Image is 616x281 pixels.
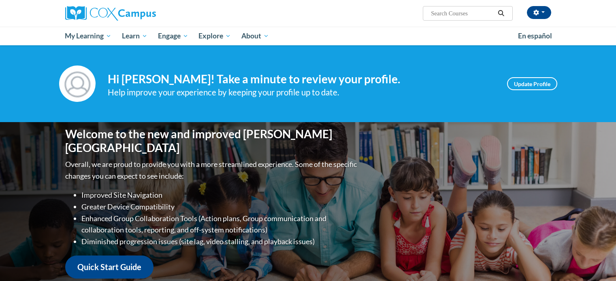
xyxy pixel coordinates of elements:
[59,65,96,102] img: Profile Image
[513,27,557,44] a: En español
[108,72,495,86] h4: Hi [PERSON_NAME]! Take a minute to review your profile.
[430,8,495,18] input: Search Courses
[193,27,236,45] a: Explore
[198,31,231,41] span: Explore
[236,27,274,45] a: About
[65,6,156,21] img: Cox Campus
[495,8,507,18] button: Search
[158,31,188,41] span: Engage
[108,86,495,99] div: Help improve your experience by keeping your profile up to date.
[65,256,153,279] a: Quick Start Guide
[65,6,219,21] a: Cox Campus
[60,27,117,45] a: My Learning
[81,236,359,247] li: Diminished progression issues (site lag, video stalling, and playback issues)
[584,249,610,275] iframe: Button to launch messaging window
[53,27,563,45] div: Main menu
[241,31,269,41] span: About
[153,27,194,45] a: Engage
[65,31,111,41] span: My Learning
[507,77,557,90] a: Update Profile
[65,127,359,154] h1: Welcome to the new and improved [PERSON_NAME][GEOGRAPHIC_DATA]
[527,6,551,19] button: Account Settings
[122,31,147,41] span: Learn
[117,27,153,45] a: Learn
[65,158,359,182] p: Overall, we are proud to provide you with a more streamlined experience. Some of the specific cha...
[81,213,359,236] li: Enhanced Group Collaboration Tools (Action plans, Group communication and collaboration tools, re...
[81,201,359,213] li: Greater Device Compatibility
[81,189,359,201] li: Improved Site Navigation
[518,32,552,40] span: En español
